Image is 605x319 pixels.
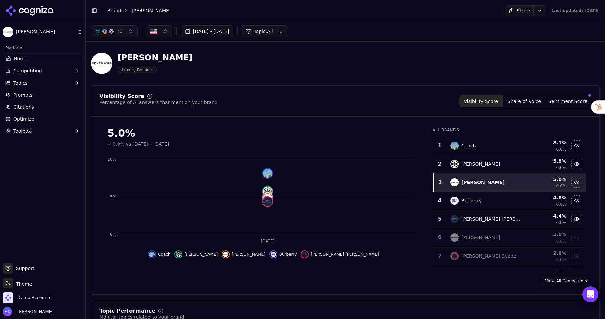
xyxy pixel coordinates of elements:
span: Home [14,55,27,62]
span: [PERSON_NAME] [15,309,54,315]
span: 0.0% [556,147,566,152]
div: 4.8 % [527,194,566,201]
button: Visibility Score [459,95,503,107]
img: Demo Accounts [3,292,13,303]
button: Share [505,5,533,16]
tspan: 10% [107,157,116,162]
tspan: [DATE] [261,238,275,243]
a: Brands [107,8,124,13]
div: Burberry [461,197,482,204]
div: [PERSON_NAME] [118,52,192,63]
img: michael kors [450,178,459,186]
div: Visibility Score [99,94,144,99]
span: [PERSON_NAME] [232,252,265,257]
a: Prompts [3,90,83,100]
div: 2 [436,160,444,168]
div: 2.8 % [527,250,566,256]
button: [DATE] - [DATE] [181,25,234,37]
span: Coach [158,252,170,257]
button: Toolbox [3,126,83,136]
span: [PERSON_NAME] [184,252,218,257]
img: Michael Kors [91,53,112,74]
div: [PERSON_NAME] [461,179,505,186]
div: [PERSON_NAME] [PERSON_NAME] [461,216,521,222]
span: Topics [13,79,28,86]
span: 0.0% [556,257,566,262]
img: burberry [450,197,459,205]
img: Michael Kors [3,27,13,37]
span: 0.0% [556,202,566,207]
span: [PERSON_NAME] [16,29,75,35]
tr: 6marc jacobs[PERSON_NAME]3.0%0.0%Show marc jacobs data [433,228,586,247]
button: Hide coach data [571,140,582,151]
div: Platform [3,43,83,53]
button: Competition [3,65,83,76]
span: 0.0% [556,238,566,244]
button: Hide ralph lauren data [571,214,582,224]
tr: 3michael kors[PERSON_NAME]5.0%0.0%Hide michael kors data [433,173,586,192]
tspan: 0% [110,232,116,237]
img: kate spade [450,252,459,260]
div: 5.0% [107,127,419,139]
div: 1 [436,142,444,150]
a: Home [3,53,83,64]
button: Hide michael kors data [222,250,265,258]
button: Hide coach data [148,250,170,258]
div: Coach [461,142,476,149]
img: tory burch [176,252,181,257]
img: marc jacobs [450,233,459,242]
button: Hide tory burch data [571,159,582,169]
tr: 5ralph lauren[PERSON_NAME] [PERSON_NAME]4.4%0.0%Hide ralph lauren data [433,210,586,228]
span: Competition [13,67,42,74]
button: Show kate spade data [571,251,582,261]
div: Data table [433,137,586,302]
div: [PERSON_NAME] [461,234,500,241]
a: View All Competitors [541,276,591,286]
img: US [150,28,157,35]
span: vs [DATE] - [DATE] [126,141,169,147]
span: [PERSON_NAME] [PERSON_NAME] [311,252,379,257]
span: Support [13,265,34,272]
img: burberry [271,252,276,257]
tr: 1.4%Show calvin klein data [433,265,586,284]
nav: breadcrumb [107,7,171,14]
button: Hide burberry data [269,250,297,258]
div: [PERSON_NAME] [461,161,500,167]
span: [PERSON_NAME] [132,7,171,14]
div: 4.4 % [527,213,566,219]
img: coach [263,169,272,178]
tr: 4burberryBurberry4.8%0.0%Hide burberry data [433,192,586,210]
img: ralph lauren [263,197,272,206]
button: Hide tory burch data [174,250,218,258]
div: 1.4 % [527,268,566,275]
div: Percentage of AI answers that mention your brand [99,99,218,106]
span: Optimize [13,116,34,122]
span: Topic: All [254,28,273,35]
img: burberry [263,194,272,203]
span: 0.0% [113,141,125,147]
button: Hide michael kors data [571,177,582,188]
button: Show marc jacobs data [571,232,582,243]
button: Share of Voice [503,95,546,107]
img: tory burch [263,187,272,196]
a: Optimize [3,114,83,124]
div: [PERSON_NAME] Spade [461,253,516,259]
span: 0.0% [556,183,566,189]
img: michael kors [263,192,272,202]
div: 5.8 % [527,158,566,164]
img: ralph lauren [450,215,459,223]
button: Show calvin klein data [571,269,582,280]
div: Open Intercom Messenger [582,286,598,302]
div: 4 [436,197,444,205]
div: 5 [436,215,444,223]
img: Melissa Dowd [3,307,12,316]
div: 8.1 % [527,139,566,146]
span: Prompts [13,92,33,98]
div: Last updated: [DATE] [551,8,600,13]
img: coach [149,252,155,257]
button: Sentiment Score [546,95,590,107]
button: Hide burberry data [571,195,582,206]
div: 6 [436,233,444,242]
button: Topics [3,77,83,88]
button: Hide ralph lauren data [301,250,379,258]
